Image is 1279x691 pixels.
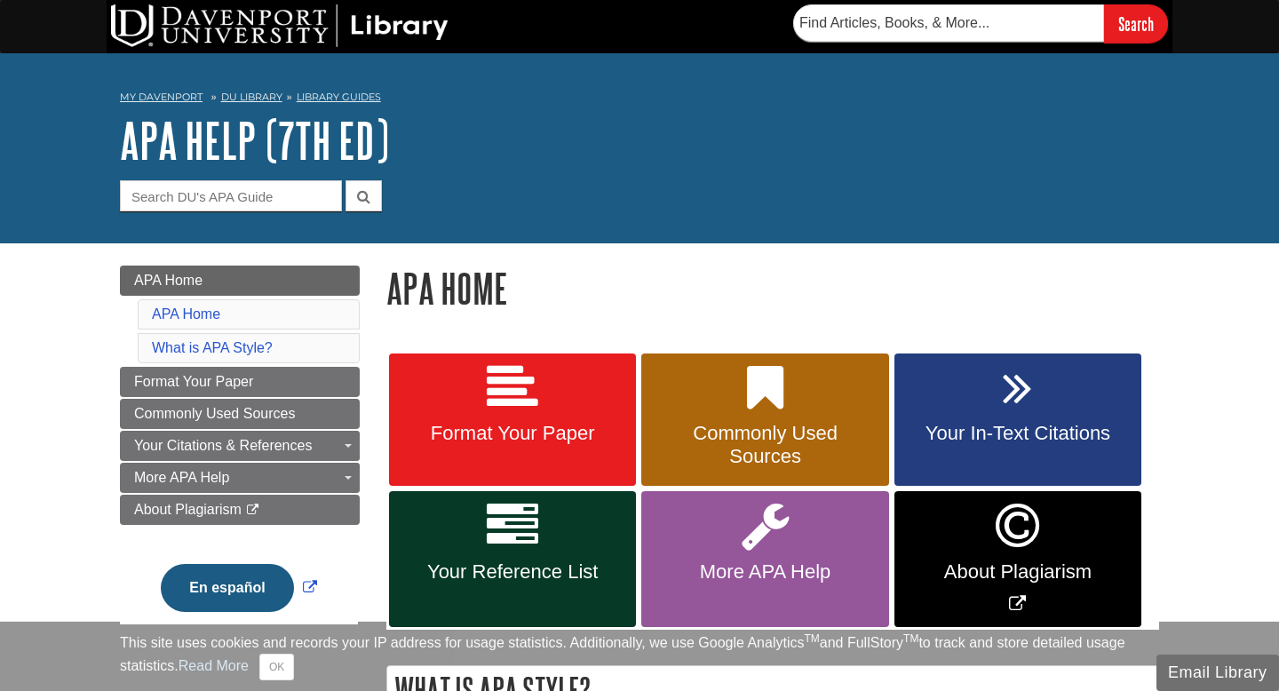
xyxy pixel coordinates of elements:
[111,4,449,47] img: DU Library
[894,353,1141,487] a: Your In-Text Citations
[386,266,1159,311] h1: APA Home
[134,273,203,288] span: APA Home
[655,422,875,468] span: Commonly Used Sources
[120,180,342,211] input: Search DU's APA Guide
[655,560,875,584] span: More APA Help
[793,4,1104,42] input: Find Articles, Books, & More...
[120,431,360,461] a: Your Citations & References
[402,422,623,445] span: Format Your Paper
[1104,4,1168,43] input: Search
[908,560,1128,584] span: About Plagiarism
[908,422,1128,445] span: Your In-Text Citations
[402,560,623,584] span: Your Reference List
[134,406,295,421] span: Commonly Used Sources
[641,491,888,627] a: More APA Help
[152,340,273,355] a: What is APA Style?
[161,564,293,612] button: En español
[120,495,360,525] a: About Plagiarism
[156,580,321,595] a: Link opens in new window
[245,504,260,516] i: This link opens in a new window
[152,306,220,322] a: APA Home
[641,353,888,487] a: Commonly Used Sources
[221,91,282,103] a: DU Library
[297,91,381,103] a: Library Guides
[120,463,360,493] a: More APA Help
[120,90,203,105] a: My Davenport
[389,353,636,487] a: Format Your Paper
[120,85,1159,114] nav: breadcrumb
[134,438,312,453] span: Your Citations & References
[894,491,1141,627] a: Link opens in new window
[793,4,1168,43] form: Searches DU Library's articles, books, and more
[120,367,360,397] a: Format Your Paper
[120,266,360,296] a: APA Home
[120,266,360,642] div: Guide Page Menu
[1156,655,1279,691] button: Email Library
[120,113,389,168] a: APA Help (7th Ed)
[134,374,253,389] span: Format Your Paper
[120,399,360,429] a: Commonly Used Sources
[389,491,636,627] a: Your Reference List
[134,470,229,485] span: More APA Help
[134,502,242,517] span: About Plagiarism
